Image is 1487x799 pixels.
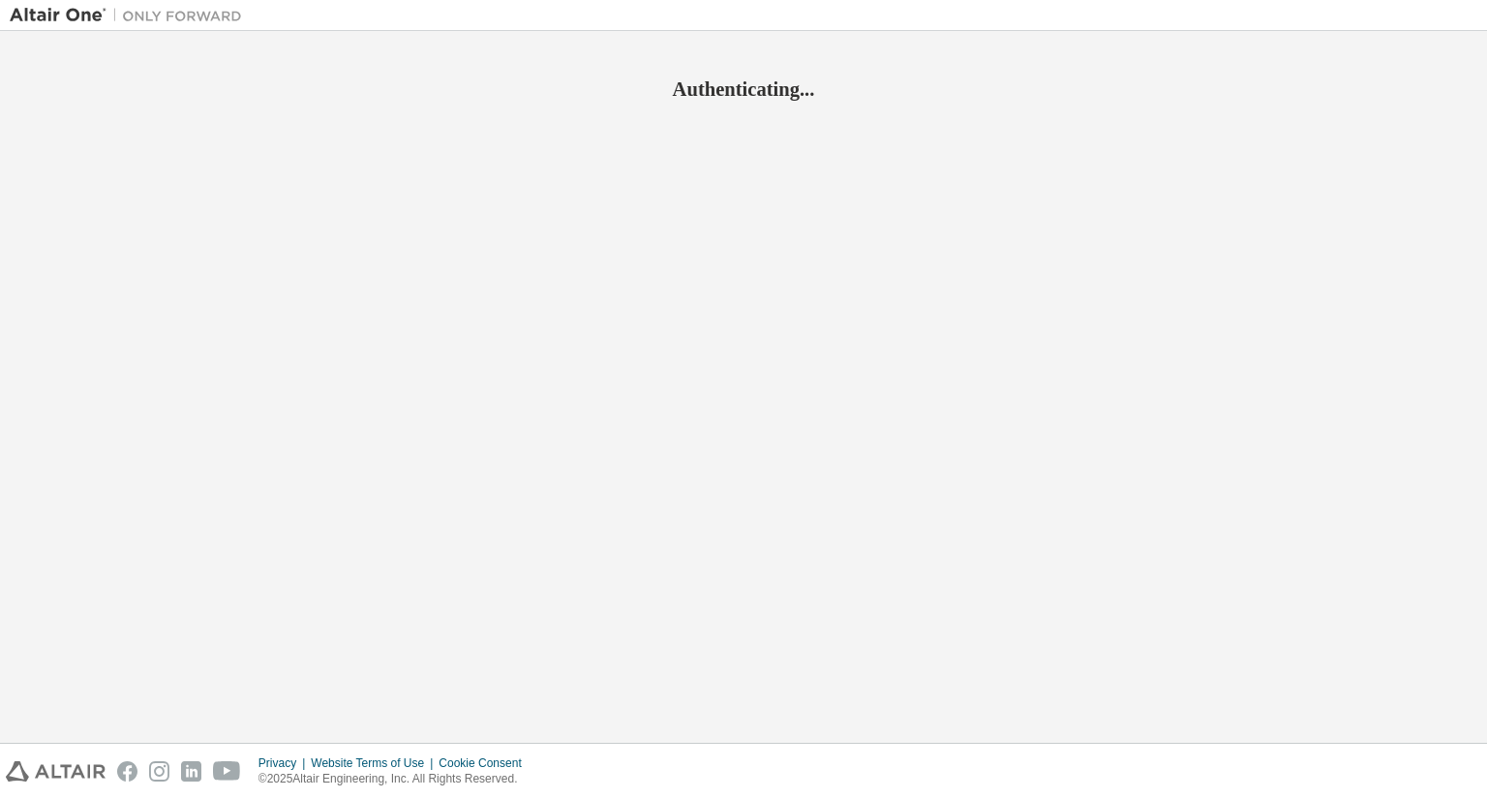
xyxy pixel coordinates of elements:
[117,761,137,782] img: facebook.svg
[439,755,532,771] div: Cookie Consent
[258,771,533,787] p: © 2025 Altair Engineering, Inc. All Rights Reserved.
[181,761,201,782] img: linkedin.svg
[10,6,252,25] img: Altair One
[213,761,241,782] img: youtube.svg
[311,755,439,771] div: Website Terms of Use
[149,761,169,782] img: instagram.svg
[6,761,106,782] img: altair_logo.svg
[258,755,311,771] div: Privacy
[10,77,1477,102] h2: Authenticating...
